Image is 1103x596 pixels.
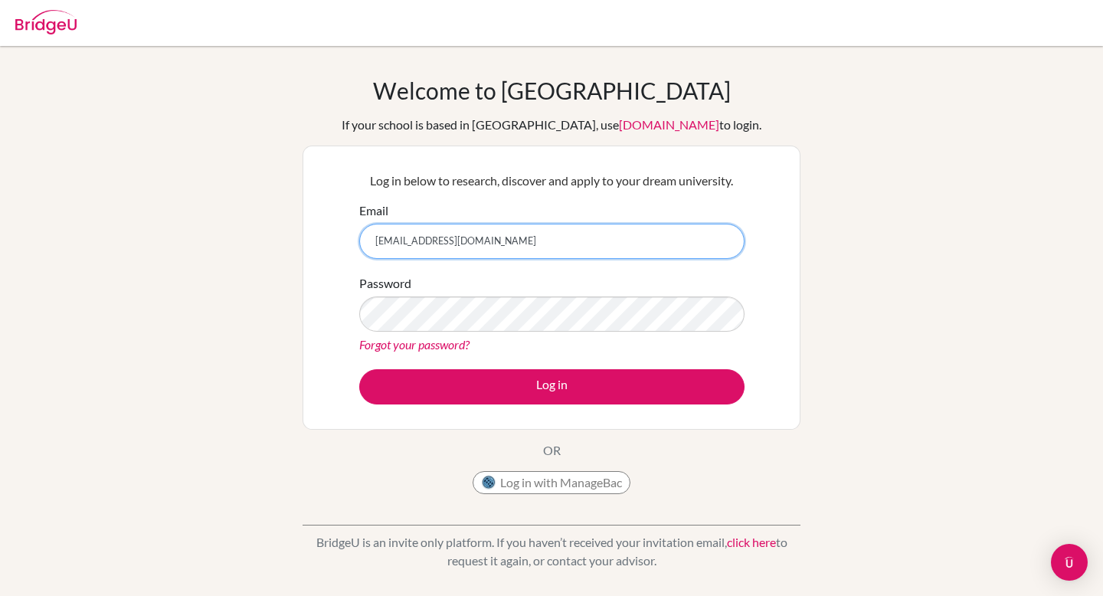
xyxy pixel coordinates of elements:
[359,201,388,220] label: Email
[373,77,731,104] h1: Welcome to [GEOGRAPHIC_DATA]
[473,471,630,494] button: Log in with ManageBac
[15,10,77,34] img: Bridge-U
[1051,544,1088,581] div: Open Intercom Messenger
[359,274,411,293] label: Password
[303,533,800,570] p: BridgeU is an invite only platform. If you haven’t received your invitation email, to request it ...
[543,441,561,460] p: OR
[359,172,745,190] p: Log in below to research, discover and apply to your dream university.
[342,116,761,134] div: If your school is based in [GEOGRAPHIC_DATA], use to login.
[727,535,776,549] a: click here
[359,337,470,352] a: Forgot your password?
[619,117,719,132] a: [DOMAIN_NAME]
[359,369,745,404] button: Log in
